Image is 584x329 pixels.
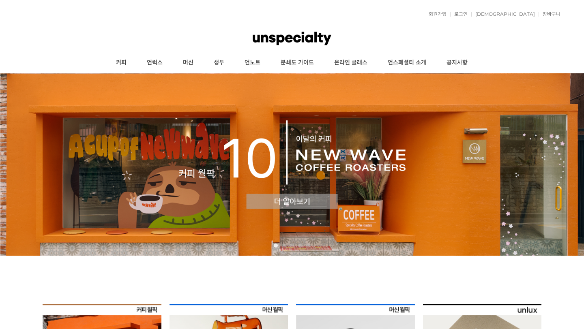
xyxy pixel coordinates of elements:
a: 생두 [204,53,234,73]
a: 온라인 클래스 [324,53,378,73]
a: 머신 [173,53,204,73]
a: 4 [298,244,302,248]
a: [DEMOGRAPHIC_DATA] [471,12,535,17]
a: 분쇄도 가이드 [271,53,324,73]
a: 언럭스 [137,53,173,73]
a: 2 [282,244,286,248]
a: 공지사항 [436,53,478,73]
a: 3 [290,244,294,248]
a: 커피 [106,53,137,73]
a: 로그인 [450,12,468,17]
a: 회원가입 [425,12,447,17]
a: 언스페셜티 소개 [378,53,436,73]
a: 장바구니 [539,12,560,17]
a: 1 [274,244,278,248]
a: 언노트 [234,53,271,73]
img: 언스페셜티 몰 [253,26,331,51]
a: 5 [306,244,310,248]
